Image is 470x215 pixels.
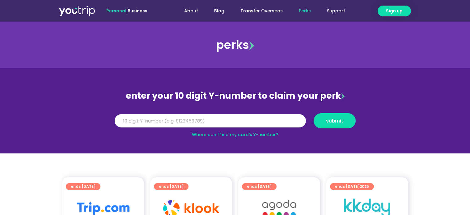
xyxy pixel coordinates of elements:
[319,5,353,17] a: Support
[106,8,147,14] span: |
[66,183,100,190] a: ends [DATE]
[330,183,374,190] a: ends [DATE]2025
[115,114,306,128] input: 10 digit Y-number (e.g. 8123456789)
[71,183,95,190] span: ends [DATE]
[242,183,277,190] a: ends [DATE]
[335,183,369,190] span: ends [DATE]
[386,8,403,14] span: Sign up
[192,131,278,138] a: Where can I find my card’s Y-number?
[164,5,353,17] nav: Menu
[326,118,343,123] span: submit
[247,183,272,190] span: ends [DATE]
[176,5,206,17] a: About
[159,183,184,190] span: ends [DATE]
[378,6,411,16] a: Sign up
[112,88,359,104] div: enter your 10 digit Y-number to claim your perk
[232,5,291,17] a: Transfer Overseas
[115,113,356,133] form: Y Number
[154,183,188,190] a: ends [DATE]
[314,113,356,128] button: submit
[206,5,232,17] a: Blog
[360,184,369,189] span: 2025
[291,5,319,17] a: Perks
[106,8,126,14] span: Personal
[128,8,147,14] a: Business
